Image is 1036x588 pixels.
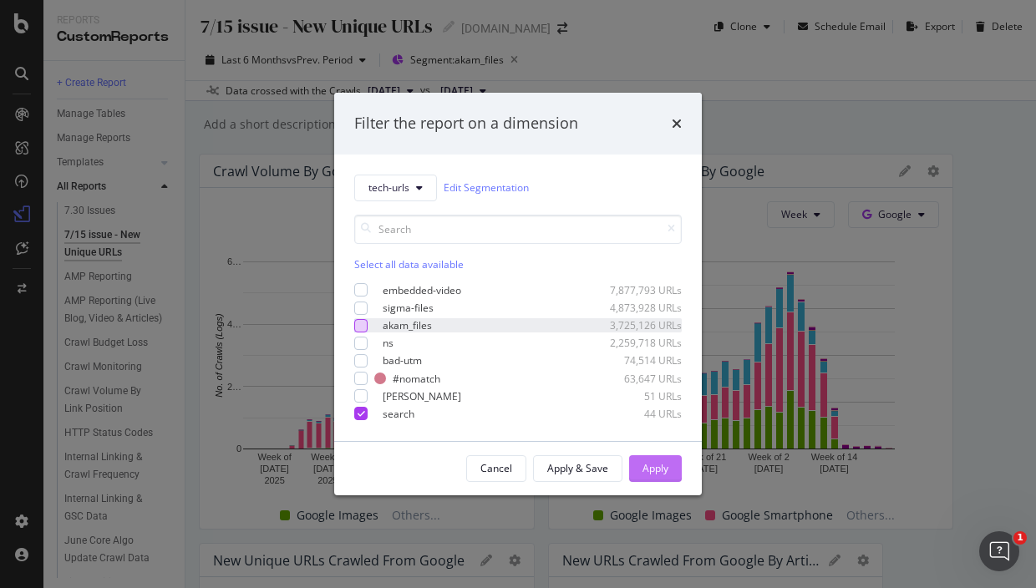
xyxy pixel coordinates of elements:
div: #nomatch [393,372,440,386]
button: Apply [629,455,682,482]
button: tech-urls [354,175,437,201]
div: 44 URLs [600,407,682,421]
div: embedded-video [383,283,461,297]
button: Cancel [466,455,526,482]
div: Apply & Save [547,461,608,475]
div: Select all data available [354,257,682,271]
div: 3,725,126 URLs [600,318,682,332]
div: bad-utm [383,353,422,367]
iframe: Intercom live chat [979,531,1019,571]
div: sigma-files [383,301,434,315]
div: akam_files [383,318,432,332]
div: search [383,407,414,421]
input: Search [354,215,682,244]
div: modal [334,93,702,495]
div: 51 URLs [600,389,682,403]
div: 74,514 URLs [600,353,682,367]
div: times [672,113,682,134]
div: 4,873,928 URLs [600,301,682,315]
div: Apply [642,461,668,475]
div: 63,647 URLs [600,372,682,386]
div: 7,877,793 URLs [600,283,682,297]
div: Filter the report on a dimension [354,113,578,134]
div: Cancel [480,461,512,475]
a: Edit Segmentation [444,179,529,196]
button: Apply & Save [533,455,622,482]
div: [PERSON_NAME] [383,389,461,403]
span: tech-urls [368,180,409,195]
div: 2,259,718 URLs [600,336,682,350]
span: 1 [1013,531,1027,545]
div: ns [383,336,394,350]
